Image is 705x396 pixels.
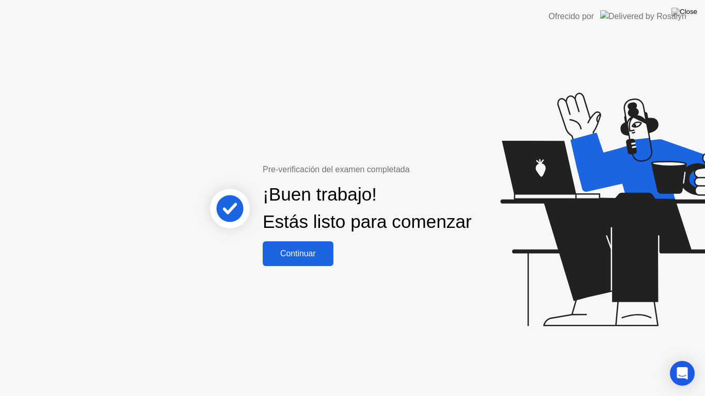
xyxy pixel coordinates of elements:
[266,249,330,258] div: Continuar
[671,8,697,16] img: Close
[263,181,472,236] div: ¡Buen trabajo! Estás listo para comenzar
[549,10,594,23] div: Ofrecido por
[670,361,695,386] div: Open Intercom Messenger
[600,10,686,22] img: Delivered by Rosalyn
[263,241,333,266] button: Continuar
[263,163,476,176] div: Pre-verificación del examen completada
